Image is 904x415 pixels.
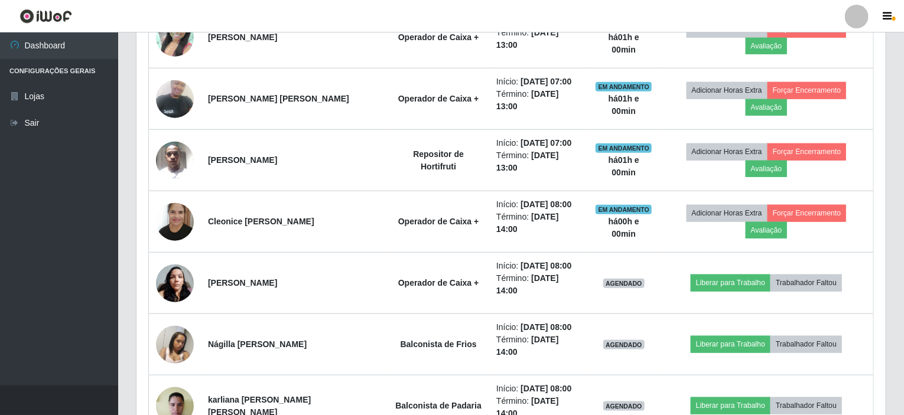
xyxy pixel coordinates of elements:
li: Término: [496,149,581,174]
li: Início: [496,198,581,211]
li: Início: [496,76,581,88]
strong: Balconista de Frios [401,339,477,349]
button: Forçar Encerramento [768,143,847,160]
li: Início: [496,137,581,149]
button: Avaliação [746,161,788,177]
button: Forçar Encerramento [768,205,847,221]
li: Início: [496,260,581,272]
button: Trabalhador Faltou [770,397,842,414]
time: [DATE] 07:00 [521,77,571,86]
time: [DATE] 08:00 [521,200,571,209]
li: Início: [496,383,581,395]
time: [DATE] 08:00 [521,261,571,270]
strong: [PERSON_NAME] [208,32,277,42]
img: 1689468320787.jpeg [156,135,194,185]
strong: [PERSON_NAME] [208,155,277,165]
strong: Balconista de Padaria [395,401,482,410]
img: 1724608563724.jpeg [156,74,194,124]
button: Forçar Encerramento [768,82,847,99]
button: Liberar para Trabalho [691,336,770,352]
strong: Nágilla [PERSON_NAME] [208,339,307,349]
strong: [PERSON_NAME] [PERSON_NAME] [208,94,349,103]
li: Término: [496,334,581,358]
strong: Cleonice [PERSON_NAME] [208,217,314,226]
strong: Repositor de Hortifruti [413,149,464,171]
span: EM ANDAMENTO [596,205,652,214]
button: Avaliação [746,222,788,238]
li: Término: [496,272,581,297]
strong: há 00 h e 00 min [609,217,639,238]
strong: há 01 h e 00 min [609,94,639,116]
button: Trabalhador Faltou [770,275,842,291]
strong: há 01 h e 00 min [609,32,639,54]
img: 1742141215420.jpeg [156,319,194,370]
button: Avaliação [746,99,788,116]
button: Adicionar Horas Extra [687,143,768,160]
span: AGENDADO [603,401,645,411]
span: EM ANDAMENTO [596,143,652,153]
li: Início: [496,321,581,334]
span: AGENDADO [603,279,645,288]
li: Término: [496,27,581,51]
img: CoreUI Logo [19,9,72,24]
strong: há 01 h e 00 min [609,155,639,177]
strong: Operador de Caixa + [398,278,479,287]
strong: [PERSON_NAME] [208,278,277,287]
button: Adicionar Horas Extra [687,205,768,221]
strong: Operador de Caixa + [398,217,479,226]
button: Liberar para Trabalho [691,397,770,414]
span: EM ANDAMENTO [596,82,652,92]
img: 1727450734629.jpeg [156,196,194,247]
li: Término: [496,211,581,236]
img: 1650687338616.jpeg [156,4,194,71]
time: [DATE] 08:00 [521,384,571,393]
button: Adicionar Horas Extra [687,82,768,99]
time: [DATE] 07:00 [521,138,571,148]
img: 1714848493564.jpeg [156,258,194,308]
span: AGENDADO [603,340,645,349]
time: [DATE] 08:00 [521,322,571,332]
li: Término: [496,88,581,113]
strong: Operador de Caixa + [398,32,479,42]
button: Liberar para Trabalho [691,275,770,291]
button: Avaliação [746,38,788,54]
button: Trabalhador Faltou [770,336,842,352]
strong: Operador de Caixa + [398,94,479,103]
